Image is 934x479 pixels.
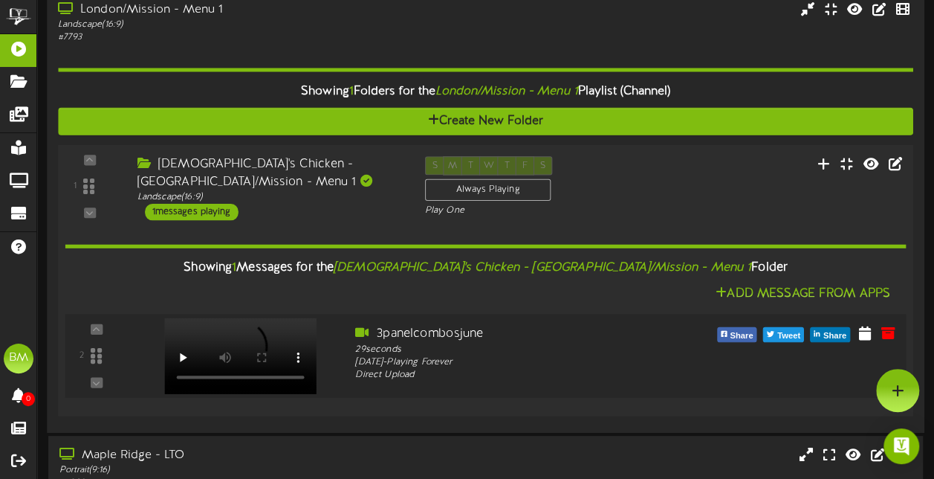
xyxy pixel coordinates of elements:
div: Landscape ( 16:9 ) [137,190,403,203]
div: Play One [425,205,618,217]
div: London/Mission - Menu 1 [58,1,401,19]
div: 3panelcombosjune [355,325,686,342]
span: 1 [232,261,236,274]
div: [DEMOGRAPHIC_DATA]'s Chicken - [GEOGRAPHIC_DATA]/Mission - Menu 1 [137,156,403,190]
button: Tweet [763,327,804,341]
span: Share [727,327,756,344]
span: 1 [348,85,353,98]
div: Direct Upload [355,368,686,382]
div: 1 messages playing [145,204,239,220]
div: Always Playing [425,179,551,201]
i: [DEMOGRAPHIC_DATA]'s Chicken - [GEOGRAPHIC_DATA]/Mission - Menu 1 [334,261,751,274]
div: Open Intercom Messenger [883,428,919,464]
span: Share [820,327,849,344]
div: # 7793 [58,31,401,44]
div: Landscape ( 16:9 ) [58,19,401,31]
button: Share [810,327,850,341]
div: Portrait ( 9:16 ) [59,464,401,477]
span: 0 [22,392,35,406]
div: Showing Folders for the Playlist (Channel) [47,76,924,108]
button: Create New Folder [58,108,912,135]
button: Share [717,327,757,341]
div: Showing Messages for the Folder [54,251,918,283]
div: [DATE] - Playing Forever [355,356,686,369]
div: BM [4,344,33,373]
div: 29 seconds [355,342,686,356]
span: Tweet [774,327,803,344]
button: Add Message From Apps [711,284,895,303]
div: Maple Ridge - LTO [59,447,401,464]
i: London/Mission - Menu 1 [435,85,578,98]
